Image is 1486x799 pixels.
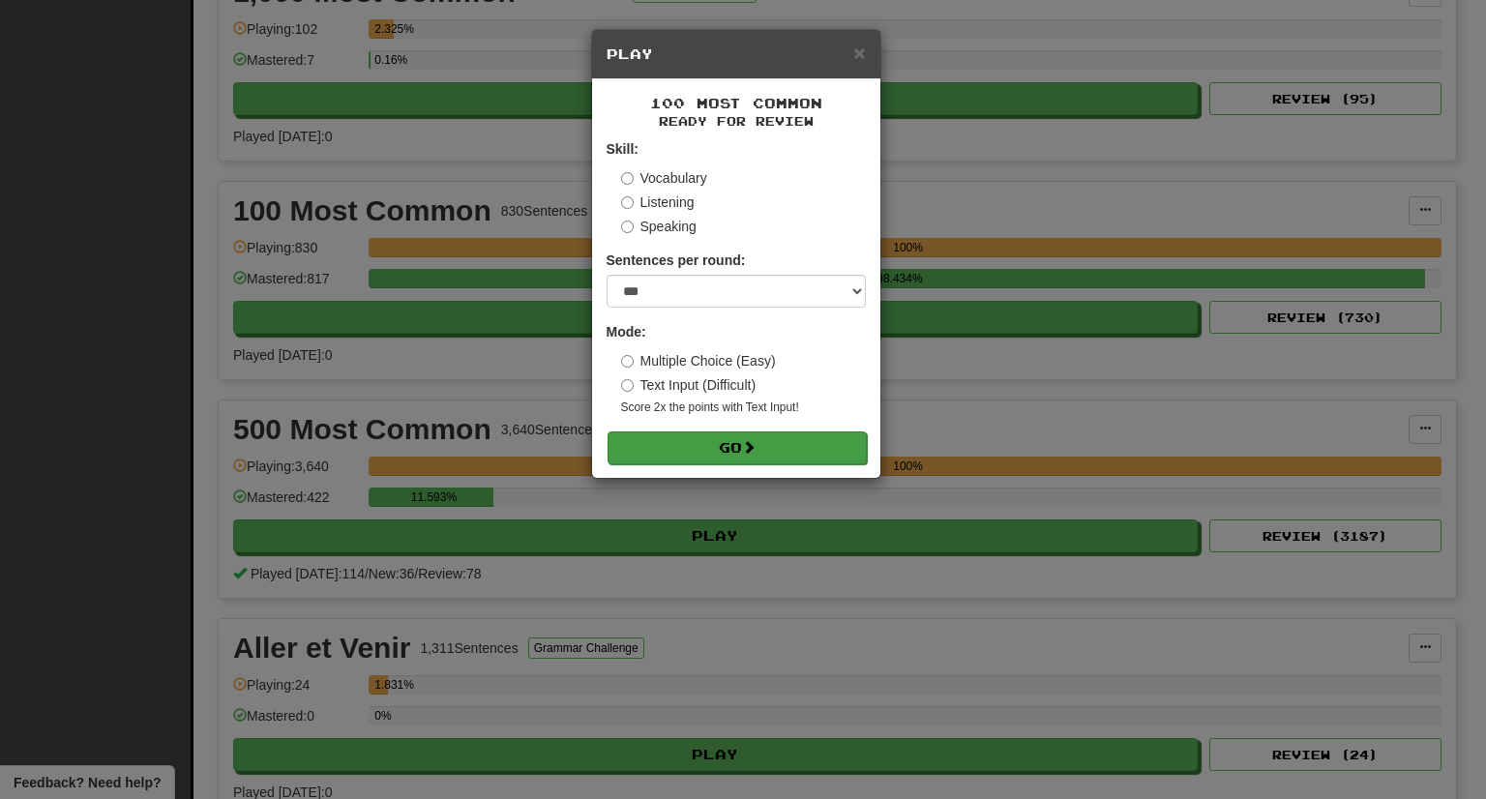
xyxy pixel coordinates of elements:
button: Go [608,431,867,464]
label: Listening [621,192,695,212]
label: Vocabulary [621,168,707,188]
small: Ready for Review [607,113,866,130]
input: Multiple Choice (Easy) [621,355,634,368]
input: Speaking [621,221,634,233]
input: Listening [621,196,634,209]
input: Text Input (Difficult) [621,379,634,392]
label: Multiple Choice (Easy) [621,351,776,370]
span: × [853,42,865,64]
small: Score 2x the points with Text Input ! [621,399,866,416]
label: Sentences per round: [607,251,746,270]
button: Close [853,43,865,63]
span: 100 Most Common [650,95,822,111]
label: Speaking [621,217,697,236]
input: Vocabulary [621,172,634,185]
h5: Play [607,44,866,64]
strong: Mode: [607,324,646,340]
label: Text Input (Difficult) [621,375,757,395]
strong: Skill: [607,141,639,157]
